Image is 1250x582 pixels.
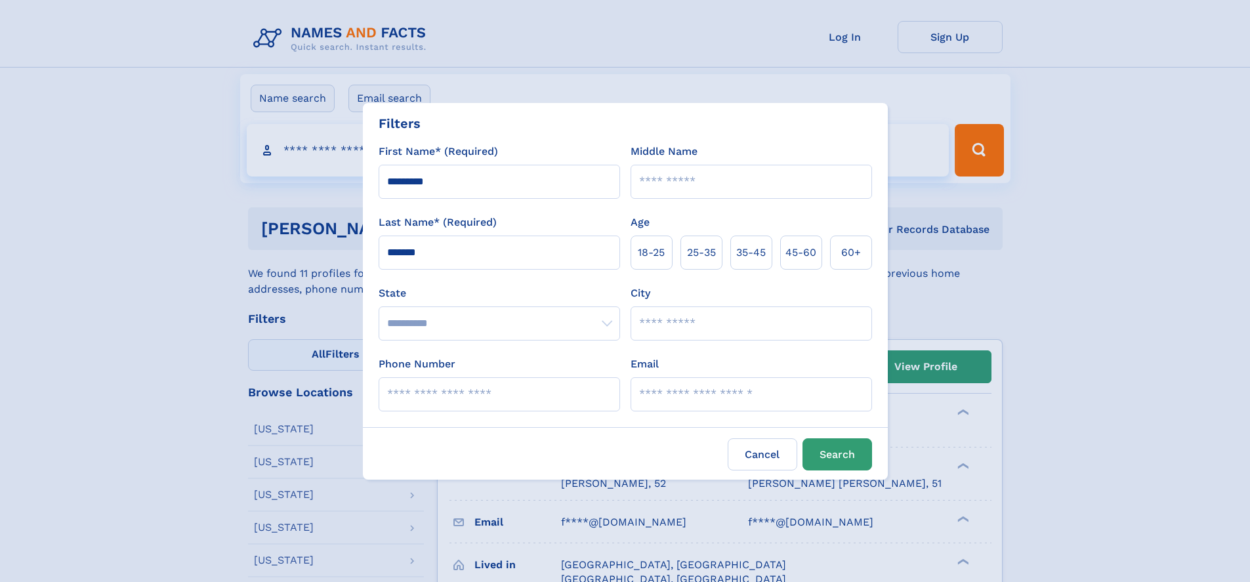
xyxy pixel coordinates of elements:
span: 60+ [841,245,861,260]
label: Last Name* (Required) [379,215,497,230]
label: Middle Name [631,144,698,159]
label: Phone Number [379,356,455,372]
label: State [379,285,620,301]
label: Cancel [728,438,797,470]
button: Search [802,438,872,470]
label: First Name* (Required) [379,144,498,159]
span: 45‑60 [785,245,816,260]
div: Filters [379,114,421,133]
span: 35‑45 [736,245,766,260]
label: Age [631,215,650,230]
span: 25‑35 [687,245,716,260]
label: City [631,285,650,301]
span: 18‑25 [638,245,665,260]
label: Email [631,356,659,372]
